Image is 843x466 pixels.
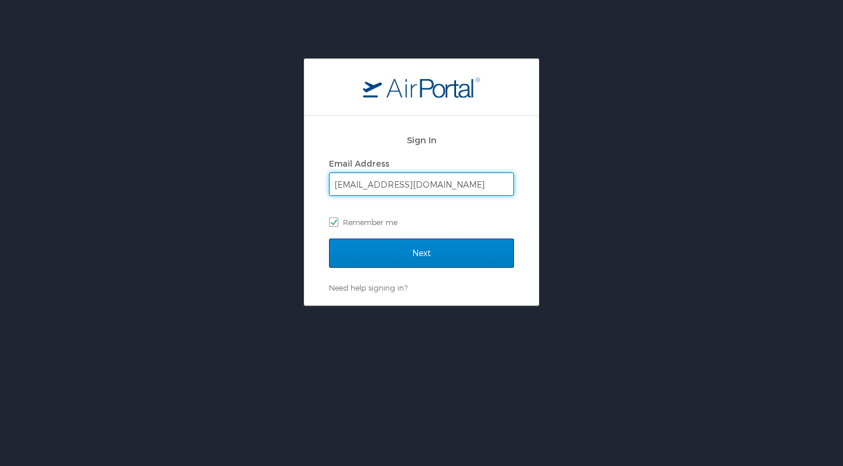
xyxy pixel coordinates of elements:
[329,158,389,168] label: Email Address
[329,213,514,231] label: Remember me
[329,239,514,268] input: Next
[363,77,480,98] img: logo
[329,283,407,292] a: Need help signing in?
[329,133,514,147] h2: Sign In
